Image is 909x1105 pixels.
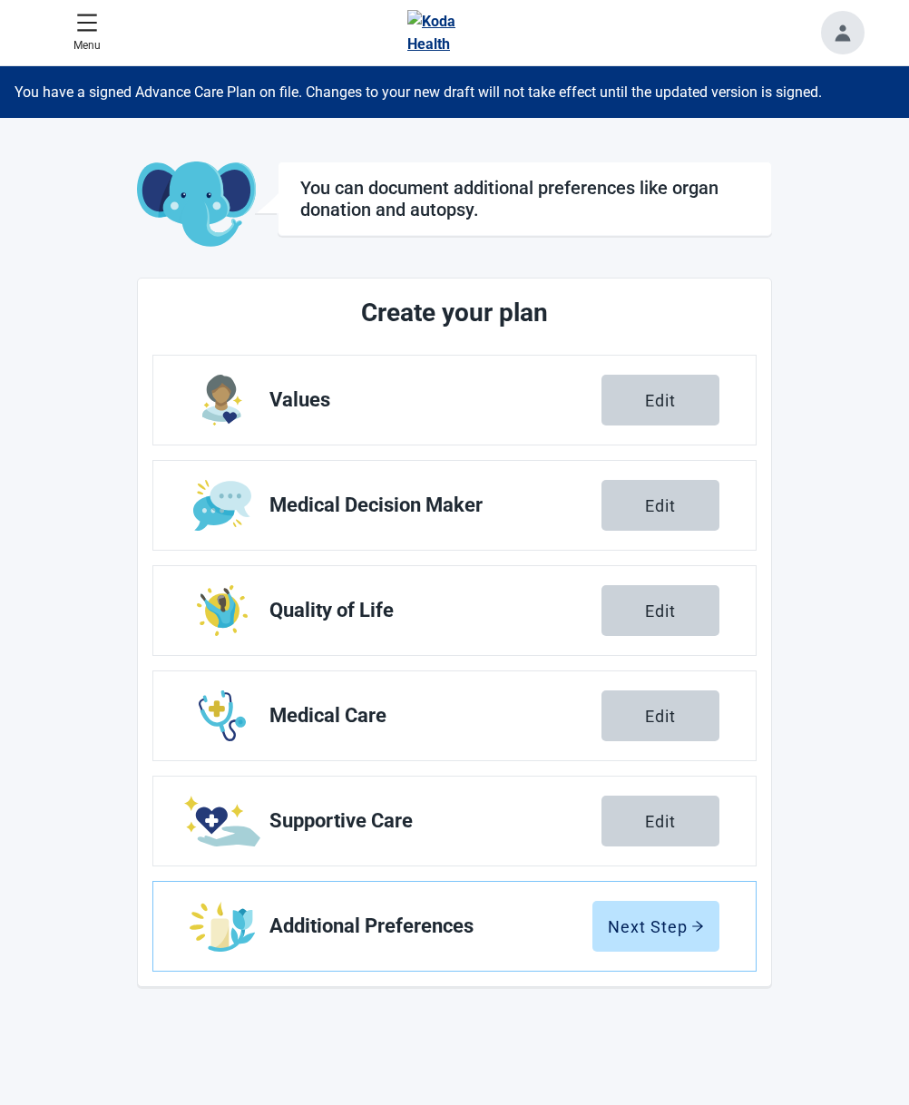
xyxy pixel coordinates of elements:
a: Edit Medical Decision Maker section [153,461,756,550]
img: Koda Elephant [137,161,256,249]
div: Edit [645,601,676,620]
span: arrow-right [691,920,704,933]
h2: Create your plan [220,293,689,333]
div: Edit [645,496,676,514]
button: Edit [601,585,719,636]
a: Edit Supportive Care section [153,777,756,865]
a: Edit Medical Care section [153,671,756,760]
p: Menu [73,37,101,54]
main: Main content [23,161,886,987]
div: Edit [645,391,676,409]
button: Edit [601,480,719,531]
button: Edit [601,375,719,425]
span: Supportive Care [269,810,601,832]
span: Quality of Life [269,600,601,621]
a: Edit Quality of Life section [153,566,756,655]
a: Edit Values section [153,356,756,445]
img: Koda Health [407,10,493,55]
div: Next Step [608,917,704,935]
span: Values [269,389,601,411]
div: Edit [645,812,676,830]
div: Edit [645,707,676,725]
h1: You can document additional preferences like organ donation and autopsy. [300,177,749,220]
span: Medical Care [269,705,601,727]
button: Edit [601,796,719,846]
button: Close Menu [66,5,108,62]
span: Additional Preferences [269,915,592,937]
button: Next Steparrow-right [592,901,719,952]
button: Toggle account menu [821,11,865,54]
button: Edit [601,690,719,741]
span: Medical Decision Maker [269,494,601,516]
a: Edit Additional Preferences section [153,882,756,971]
span: menu [76,12,98,34]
